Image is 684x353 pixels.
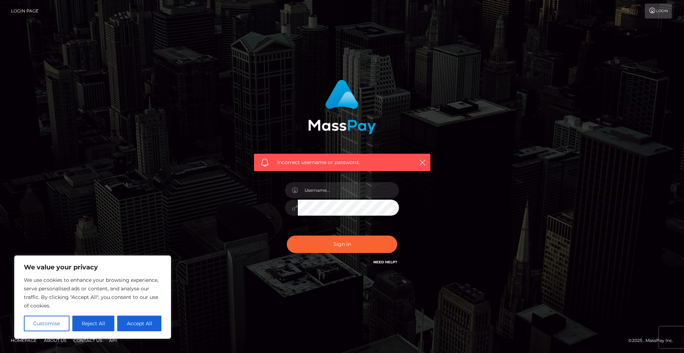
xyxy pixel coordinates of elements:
button: Customise [24,316,69,331]
a: Login [645,4,672,19]
p: We use cookies to enhance your browsing experience, serve personalised ads or content, and analys... [24,276,161,310]
button: Accept All [117,316,161,331]
a: About Us [41,335,69,346]
img: MassPay Login [308,80,376,134]
button: Sign in [287,236,397,253]
span: Incorrect username or password. [277,159,407,166]
a: Contact Us [71,335,105,346]
button: Reject All [72,316,115,331]
p: We value your privacy [24,263,161,272]
a: Need Help? [373,260,397,264]
a: Login Page [11,4,38,19]
a: API [106,335,120,346]
div: We value your privacy [14,255,171,339]
input: Username... [298,182,399,198]
a: Homepage [8,335,40,346]
div: © 2025 , MassPay Inc. [628,337,679,344]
